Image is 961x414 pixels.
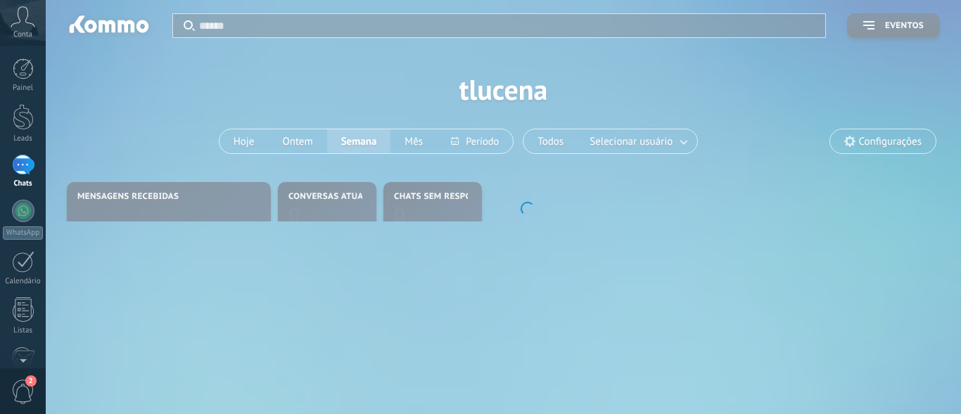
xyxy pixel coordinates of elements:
div: Calendário [3,277,44,286]
div: Leads [3,134,44,143]
span: 2 [25,375,37,387]
div: Listas [3,326,44,335]
div: WhatsApp [3,226,43,240]
span: Conta [13,30,32,39]
div: Chats [3,179,44,188]
div: Painel [3,84,44,93]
